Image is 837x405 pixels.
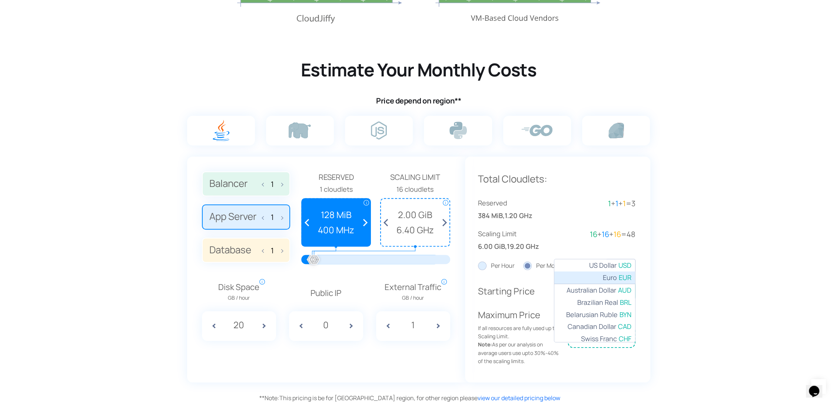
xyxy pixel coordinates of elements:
div: This pricing is be for [GEOGRAPHIC_DATA] region, for other region please [259,394,652,403]
li: BYN [554,309,635,321]
span: Australian Dollar [567,285,616,296]
div: + + = [557,198,635,210]
span: Belarusian Ruble [566,309,618,320]
span: GB / hour [385,294,441,302]
span: Scaling Limit [478,228,557,239]
div: 16 cloudlets [380,184,450,195]
li: EUR [554,271,635,284]
span: 19.20 GHz [507,241,539,252]
span: 48 [627,229,635,239]
span: Swiss Franc [581,333,617,344]
label: App Server [202,204,290,230]
span: Reserved [478,198,557,208]
span: External Traffic [385,281,441,302]
span: 16 [602,229,609,239]
span: Euro [603,272,617,283]
span: 3 [631,198,635,208]
span: Reserved [301,171,371,183]
iframe: chat widget [806,375,830,398]
span: 6.40 GHz [385,223,446,237]
span: GB / hour [218,294,259,302]
img: node [371,121,387,139]
li: AUD [554,284,635,296]
img: ruby [608,123,624,138]
input: Database [266,246,278,255]
span: 1 [623,198,626,208]
span: Disk Space [218,281,259,302]
span: If all resources are fully used up to Scaling Limit. As per our analysis on average users use upt... [478,324,562,366]
li: CHF [554,333,635,345]
li: CAD [554,320,635,333]
span: i [443,200,448,205]
p: Maximum Price [478,308,562,365]
div: 1 cloudlets [301,184,371,195]
span: 384 MiB [478,210,503,221]
span: 1.20 GHz [505,210,532,221]
label: Balancer [202,171,290,197]
span: Scaling Limit [380,171,450,183]
label: Per Month [523,261,564,271]
li: USD [554,259,635,271]
div: , [478,228,557,252]
span: 128 MiB [306,208,367,222]
span: 1 [615,198,618,208]
span: i [259,279,265,284]
label: Per Hour [478,261,515,271]
span: 16 [590,229,597,239]
span: i [363,200,369,205]
p: Public IP [289,287,363,300]
span: 6.00 GiB [478,241,505,252]
span: 1 [608,198,611,208]
span: 400 MHz [306,223,367,237]
div: , [478,198,557,221]
img: python [449,122,467,139]
span: 2.00 GiB [385,208,446,222]
input: Balancer [266,180,278,188]
h2: Estimate Your Monthly Costs [185,58,652,81]
span: Note: [259,394,279,402]
span: i [441,279,447,284]
span: Canadian Dollar [568,321,616,332]
img: java [213,120,229,141]
strong: Note: [478,341,492,348]
img: php [289,122,311,138]
div: + + = [557,228,635,240]
li: BRL [554,296,635,309]
a: view our detailed pricing below [478,394,560,402]
p: Starting Price [478,284,562,298]
h4: Price depend on region** [185,96,652,106]
p: Total Cloudlets: [478,171,635,187]
input: App Server [266,213,278,221]
span: US Dollar [589,260,617,271]
img: go [521,125,552,136]
span: 16 [614,229,621,239]
label: Database [202,238,290,263]
span: Brazilian Real [577,297,618,308]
